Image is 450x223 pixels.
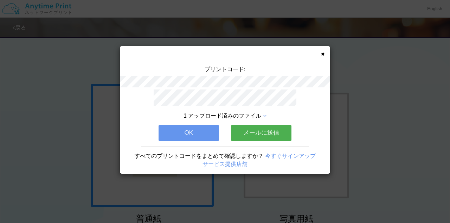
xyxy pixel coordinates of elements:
[159,125,219,141] button: OK
[231,125,291,141] button: メールに送信
[265,153,316,159] a: 今すぐサインアップ
[184,113,261,119] span: 1 アップロード済みのファイル
[134,153,264,159] span: すべてのプリントコードをまとめて確認しますか？
[202,161,247,167] a: サービス提供店舗
[205,66,245,72] span: プリントコード:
